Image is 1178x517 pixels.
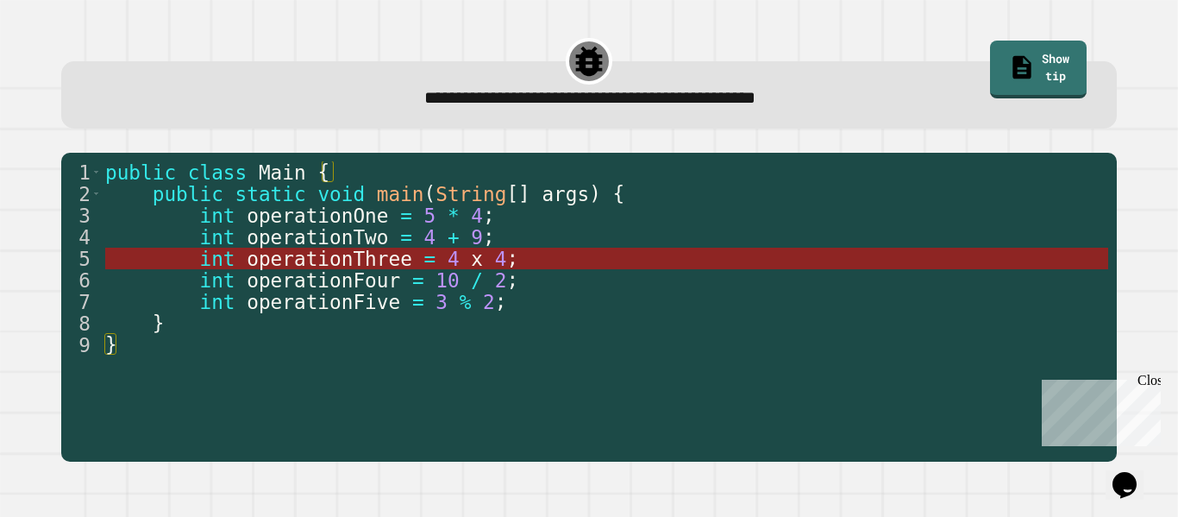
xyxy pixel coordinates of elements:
[7,7,119,110] div: Chat with us now!Close
[400,205,412,227] span: =
[61,269,102,291] div: 6
[448,248,460,270] span: 4
[199,248,235,270] span: int
[471,205,483,227] span: 4
[424,248,436,270] span: =
[542,183,589,205] span: args
[61,226,102,248] div: 4
[435,183,506,205] span: String
[424,205,436,227] span: 5
[990,41,1087,98] a: Show tip
[259,161,306,184] span: Main
[412,269,424,292] span: =
[61,312,102,334] div: 8
[61,161,102,183] div: 1
[448,226,460,249] span: +
[247,269,400,292] span: operationFour
[199,226,235,249] span: int
[61,291,102,312] div: 7
[471,226,483,249] span: 9
[424,226,436,249] span: 4
[495,248,507,270] span: 4
[247,226,388,249] span: operationTwo
[247,205,388,227] span: operationOne
[91,161,101,183] span: Toggle code folding, rows 1 through 9
[483,291,495,313] span: 2
[471,248,483,270] span: x
[188,161,247,184] span: class
[91,183,101,205] span: Toggle code folding, rows 2 through 8
[400,226,412,249] span: =
[199,205,235,227] span: int
[435,291,448,313] span: 3
[199,291,235,313] span: int
[105,161,176,184] span: public
[412,291,424,313] span: =
[61,183,102,205] div: 2
[61,334,102,356] div: 9
[153,183,223,205] span: public
[61,205,102,226] div: 3
[247,248,412,270] span: operationThree
[1035,373,1161,446] iframe: chat widget
[247,291,400,313] span: operationFive
[435,269,459,292] span: 10
[317,183,365,205] span: void
[460,291,472,313] span: %
[471,269,483,292] span: /
[199,269,235,292] span: int
[235,183,306,205] span: static
[61,248,102,269] div: 5
[1106,448,1161,500] iframe: chat widget
[377,183,424,205] span: main
[495,269,507,292] span: 2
